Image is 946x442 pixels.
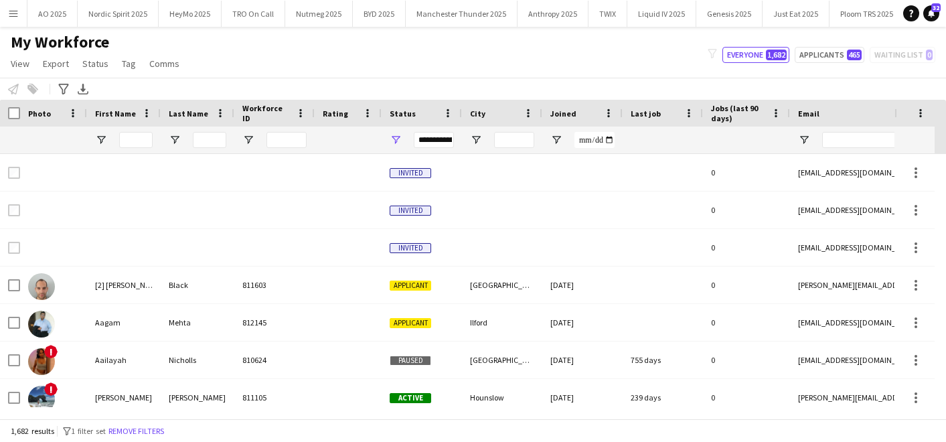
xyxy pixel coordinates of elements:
[234,304,315,341] div: 812145
[390,356,431,366] span: Paused
[703,154,790,191] div: 0
[78,1,159,27] button: Nordic Spirit 2025
[242,103,291,123] span: Workforce ID
[87,267,161,303] div: [2] [PERSON_NAME]
[550,134,562,146] button: Open Filter Menu
[795,47,864,63] button: Applicants465
[763,1,830,27] button: Just Eat 2025
[28,386,55,413] img: Aakash Panuganti
[242,134,254,146] button: Open Filter Menu
[28,311,55,338] img: Aagam Mehta
[161,342,234,378] div: Nicholls
[234,379,315,416] div: 811105
[631,108,661,119] span: Last job
[798,108,819,119] span: Email
[28,348,55,375] img: Aailayah Nicholls
[87,379,161,416] div: [PERSON_NAME]
[623,342,703,378] div: 755 days
[37,55,74,72] a: Export
[28,273,55,300] img: [2] Bradley Black
[703,304,790,341] div: 0
[703,192,790,228] div: 0
[711,103,766,123] span: Jobs (last 90 days)
[494,132,534,148] input: City Filter Input
[56,81,72,97] app-action-btn: Advanced filters
[390,134,402,146] button: Open Filter Menu
[462,267,542,303] div: [GEOGRAPHIC_DATA]
[75,81,91,97] app-action-btn: Export XLSX
[798,134,810,146] button: Open Filter Menu
[106,424,167,439] button: Remove filters
[703,229,790,266] div: 0
[696,1,763,27] button: Genesis 2025
[27,1,78,27] button: AO 2025
[77,55,114,72] a: Status
[8,167,20,179] input: Row Selection is disabled for this row (unchecked)
[550,108,576,119] span: Joined
[588,1,627,27] button: TWIX
[703,342,790,378] div: 0
[390,168,431,178] span: Invited
[266,132,307,148] input: Workforce ID Filter Input
[518,1,588,27] button: Anthropy 2025
[44,345,58,358] span: !
[623,379,703,416] div: 239 days
[830,1,904,27] button: Ploom TRS 2025
[390,281,431,291] span: Applicant
[462,342,542,378] div: [GEOGRAPHIC_DATA]
[574,132,615,148] input: Joined Filter Input
[847,50,862,60] span: 465
[462,304,542,341] div: Ilford
[390,318,431,328] span: Applicant
[8,204,20,216] input: Row Selection is disabled for this row (unchecked)
[95,108,136,119] span: First Name
[766,50,787,60] span: 1,682
[923,5,939,21] a: 32
[11,32,109,52] span: My Workforce
[390,243,431,253] span: Invited
[149,58,179,70] span: Comms
[390,393,431,403] span: Active
[159,1,222,27] button: HeyMo 2025
[119,132,153,148] input: First Name Filter Input
[462,379,542,416] div: Hounslow
[470,108,485,119] span: City
[931,3,941,12] span: 32
[161,267,234,303] div: Black
[169,108,208,119] span: Last Name
[542,267,623,303] div: [DATE]
[542,304,623,341] div: [DATE]
[390,206,431,216] span: Invited
[87,342,161,378] div: Aailayah
[71,426,106,436] span: 1 filter set
[144,55,185,72] a: Comms
[627,1,696,27] button: Liquid IV 2025
[87,304,161,341] div: Aagam
[390,108,416,119] span: Status
[82,58,108,70] span: Status
[161,304,234,341] div: Mehta
[161,379,234,416] div: [PERSON_NAME]
[44,382,58,396] span: !
[8,242,20,254] input: Row Selection is disabled for this row (unchecked)
[234,342,315,378] div: 810624
[193,132,226,148] input: Last Name Filter Input
[323,108,348,119] span: Rating
[95,134,107,146] button: Open Filter Menu
[703,379,790,416] div: 0
[122,58,136,70] span: Tag
[5,55,35,72] a: View
[285,1,353,27] button: Nutmeg 2025
[406,1,518,27] button: Manchester Thunder 2025
[11,58,29,70] span: View
[169,134,181,146] button: Open Filter Menu
[43,58,69,70] span: Export
[28,108,51,119] span: Photo
[222,1,285,27] button: TRO On Call
[470,134,482,146] button: Open Filter Menu
[703,267,790,303] div: 0
[722,47,789,63] button: Everyone1,682
[116,55,141,72] a: Tag
[353,1,406,27] button: BYD 2025
[542,379,623,416] div: [DATE]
